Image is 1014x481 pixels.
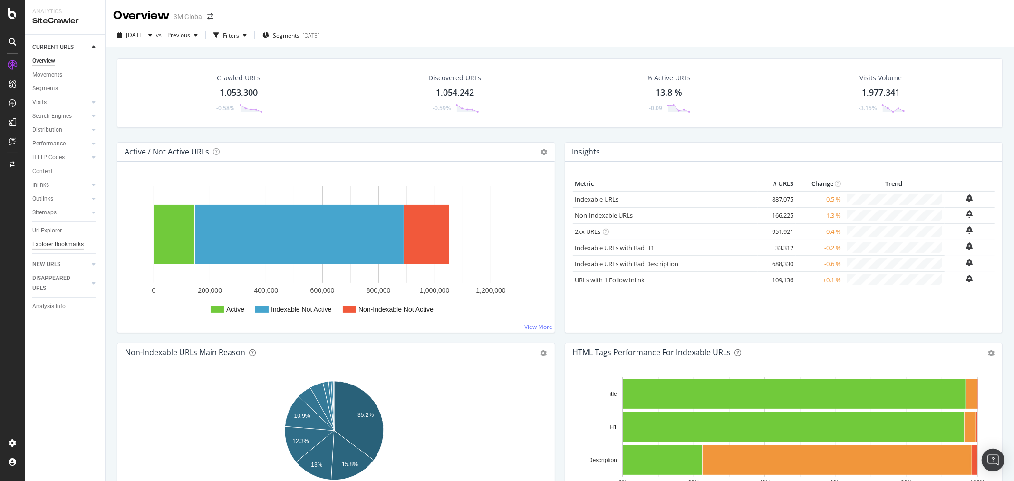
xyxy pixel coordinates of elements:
td: +0.1 % [796,272,843,288]
a: Inlinks [32,180,89,190]
div: Filters [223,31,239,39]
div: Segments [32,84,58,94]
td: -0.4 % [796,223,843,240]
span: Previous [164,31,190,39]
th: Change [796,177,843,191]
text: Description [588,457,617,463]
div: Overview [32,56,55,66]
text: 15.8% [342,461,358,468]
text: 10.9% [294,413,310,420]
div: -0.59% [433,104,451,112]
div: CURRENT URLS [32,42,74,52]
a: HTTP Codes [32,153,89,163]
h4: Insights [572,145,600,158]
td: 951,921 [758,223,796,240]
div: bell-plus [966,226,973,234]
h4: Active / Not Active URLs [125,145,209,158]
div: gear [541,350,547,356]
div: Content [32,166,53,176]
text: 800,000 [367,287,391,294]
div: bell-plus [966,242,973,250]
a: Segments [32,84,98,94]
a: CURRENT URLS [32,42,89,52]
text: 200,000 [198,287,222,294]
a: NEW URLS [32,260,89,269]
div: % Active URLs [647,73,691,83]
text: Active [226,306,244,313]
a: Sitemaps [32,208,89,218]
div: bell-plus [966,194,973,202]
a: DISAPPEARED URLS [32,273,89,293]
div: bell-plus [966,275,973,282]
div: NEW URLS [32,260,60,269]
text: 1,000,000 [420,287,449,294]
a: Indexable URLs with Bad H1 [575,243,655,252]
text: 12.3% [292,438,309,444]
div: Outlinks [32,194,53,204]
div: arrow-right-arrow-left [207,13,213,20]
div: DISAPPEARED URLS [32,273,80,293]
td: 688,330 [758,256,796,272]
button: Filters [210,28,251,43]
div: -3.15% [859,104,877,112]
span: 2025 Aug. 10th [126,31,145,39]
td: -1.3 % [796,207,843,223]
td: 166,225 [758,207,796,223]
td: -0.5 % [796,191,843,207]
div: Inlinks [32,180,49,190]
span: vs [156,31,164,39]
a: Performance [32,139,89,149]
div: Search Engines [32,111,72,121]
div: Non-Indexable URLs Main Reason [125,347,245,357]
a: Outlinks [32,194,89,204]
div: [DATE] [302,31,319,39]
text: 600,000 [310,287,335,294]
div: Open Intercom Messenger [982,449,1004,471]
td: -0.2 % [796,240,843,256]
a: View More [525,323,553,331]
td: 109,136 [758,272,796,288]
div: 1,053,300 [220,87,258,99]
div: -0.58% [216,104,234,112]
a: Non-Indexable URLs [575,211,633,220]
a: Content [32,166,98,176]
a: Distribution [32,125,89,135]
a: Search Engines [32,111,89,121]
a: Analysis Info [32,301,98,311]
text: 0 [152,287,156,294]
text: 1,200,000 [476,287,505,294]
div: Visits [32,97,47,107]
a: 2xx URLs [575,227,601,236]
div: bell-plus [966,210,973,218]
text: Indexable Not Active [271,306,332,313]
td: 887,075 [758,191,796,207]
th: Trend [843,177,945,191]
div: Visits Volume [859,73,902,83]
div: Analytics [32,8,97,16]
div: Discovered URLs [428,73,481,83]
button: [DATE] [113,28,156,43]
a: Indexable URLs with Bad Description [575,260,679,268]
a: Url Explorer [32,226,98,236]
text: 35.2% [357,412,374,418]
div: Overview [113,8,170,24]
a: Explorer Bookmarks [32,240,98,250]
text: H1 [609,424,617,431]
th: Metric [573,177,758,191]
div: Movements [32,70,62,80]
svg: A chart. [125,177,547,325]
div: Distribution [32,125,62,135]
div: 1,054,242 [436,87,474,99]
td: -0.6 % [796,256,843,272]
div: -0.09 [649,104,662,112]
button: Segments[DATE] [259,28,323,43]
div: HTML Tags Performance for Indexable URLs [573,347,731,357]
text: 400,000 [254,287,279,294]
th: # URLS [758,177,796,191]
div: 13.8 % [656,87,682,99]
a: Overview [32,56,98,66]
text: Title [606,391,617,397]
div: Sitemaps [32,208,57,218]
span: Segments [273,31,299,39]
